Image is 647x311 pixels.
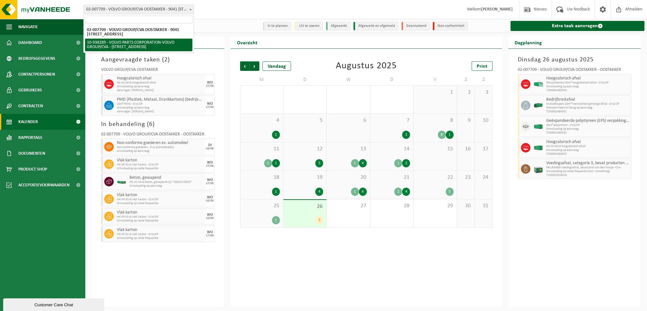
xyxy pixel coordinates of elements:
[546,110,630,114] span: T250002489331
[546,152,630,156] span: T250002489325
[417,146,453,152] span: 15
[546,89,630,92] span: T250002489324
[283,74,327,85] td: D
[117,89,204,92] span: Aanvrager: [PERSON_NAME]
[478,89,489,96] span: 3
[207,213,213,217] div: WO
[207,178,213,182] div: WO
[478,146,489,152] span: 17
[287,174,323,181] span: 19
[546,173,630,177] span: T250001619918
[117,179,126,184] img: HK-XC-10-GN-00
[18,114,38,130] span: Kalender
[240,74,283,85] td: M
[117,76,204,81] span: Hoogcalorisch afval
[478,174,489,181] span: 24
[207,161,213,165] div: WO
[373,174,410,181] span: 21
[117,236,204,240] span: Omwisseling op vaste frequentie
[534,146,543,150] img: HK-XC-40-GN-00
[101,68,215,74] div: VOLVO GROUP/CVA OOSTAKKER
[117,158,204,163] span: Vlak karton
[244,174,280,181] span: 18
[330,146,366,152] span: 13
[130,175,204,180] span: Beton, gewapend
[117,149,204,153] span: Omwisseling op aanvraag
[478,202,489,209] span: 31
[18,66,55,82] span: Contactpersonen
[546,170,630,173] span: Omwisseling op vaste frequentie (incl. verwerking)
[546,148,630,152] span: Omwisseling op aanvraag
[475,74,493,85] td: Z
[240,61,250,71] span: Vorige
[460,174,471,181] span: 23
[263,22,291,30] li: In te plannen
[359,159,367,167] div: 4
[117,210,204,215] span: Vlak karton
[206,147,214,150] div: 26/08
[207,196,213,199] div: WO
[511,21,645,31] a: Extra taak aanvragen
[402,131,410,139] div: 1
[272,159,280,167] div: 1
[287,203,323,210] span: 26
[546,127,630,131] span: Omwisseling op aanvraag
[272,188,280,196] div: 1
[546,97,630,102] span: Bedrijfsrestafval
[546,102,630,106] span: Monoblocpers 20m³ met trechter gemengd afval - CVA/CP
[117,102,204,106] span: 20m³ PMD - CVA/CP
[18,35,42,51] span: Dashboard
[460,117,471,124] span: 9
[394,159,402,167] div: 1
[250,61,259,71] span: Volgende
[206,234,214,237] div: 17/09
[373,202,410,209] span: 28
[18,82,42,98] span: Gebruikers
[206,217,214,220] div: 10/09
[330,174,366,181] span: 20
[518,68,632,74] div: 02-007709 - VOLVO GROUP/CVA OOSTAKKER - OOSTAKKER
[446,188,454,196] div: 5
[330,202,366,209] span: 27
[117,146,204,149] span: Non-conforme goederen - CVA (schroottrailer)
[117,198,204,202] span: HK-XP-32-G vlak karton - CVA/CP
[351,188,359,196] div: 1
[206,106,214,109] div: 27/08
[84,5,194,14] span: 02-007709 - VOLVO GROUP/CVA OOSTAKKER - 9041 OOSTAKKER, SMALLEHEERWEG 31
[149,121,153,128] span: 6
[231,36,264,48] h2: Overzicht
[359,188,367,196] div: 4
[508,36,548,48] h2: Dagplanning
[117,163,204,167] span: HK-XP-32-G vlak karton - CVA/CP
[373,117,410,124] span: 7
[315,216,323,224] div: 5
[18,98,43,114] span: Contracten
[117,202,204,205] span: Omwisseling op vaste frequentie
[433,22,468,30] li: Non-conformiteit
[546,140,630,145] span: Hoogcalorisch afval
[3,297,106,311] iframe: chat widget
[394,188,402,196] div: 2
[336,61,397,71] div: Augustus 2025
[315,188,323,196] div: 4
[534,82,543,87] img: HK-XP-30-GN-00
[207,102,213,106] div: WO
[18,19,38,35] span: Navigatie
[477,64,487,69] span: Print
[327,74,370,85] td: W
[326,22,350,30] li: Afgewerkt
[478,117,489,124] span: 10
[460,146,471,152] span: 16
[117,110,204,114] span: Aanvrager: [PERSON_NAME]
[18,51,55,66] span: Bedrijfsgegevens
[287,146,323,152] span: 12
[373,146,410,152] span: 14
[264,159,272,167] div: 2
[206,84,214,88] div: 27/08
[117,81,204,85] span: HK-XC-40-G hoogcalorisch afval
[457,74,475,85] td: Z
[472,61,493,71] a: Print
[117,140,204,146] span: Non-conforme goederen ex. automobiel
[315,159,323,167] div: 5
[534,101,543,110] img: HK-XZ-20-GN-00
